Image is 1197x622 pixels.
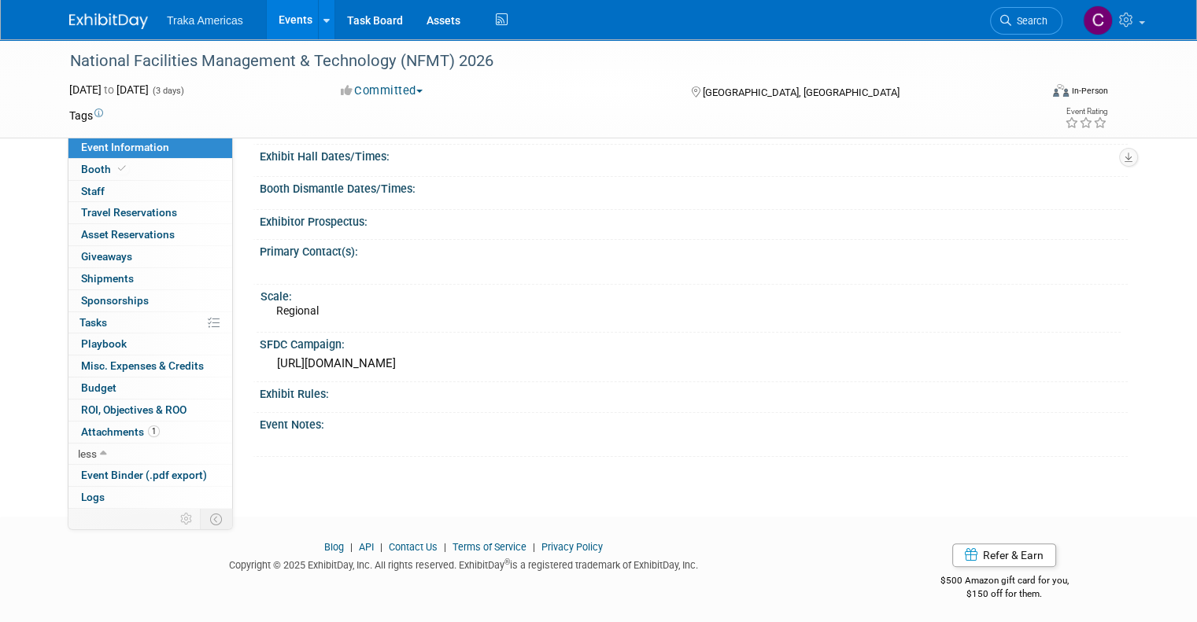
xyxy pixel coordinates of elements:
[260,145,1128,164] div: Exhibit Hall Dates/Times:
[990,7,1062,35] a: Search
[260,240,1128,259] div: Primary Contact(s):
[102,83,116,96] span: to
[881,587,1128,601] div: $150 off for them.
[81,228,175,241] span: Asset Reservations
[68,181,232,202] a: Staff
[68,246,232,267] a: Giveaways
[260,413,1128,432] div: Event Notes:
[81,250,132,263] span: Giveaways
[881,564,1128,600] div: $500 Amazon gift card for you,
[952,543,1056,567] a: Refer & Earn
[79,316,107,329] span: Tasks
[81,403,187,416] span: ROI, Objectives & ROO
[541,541,603,553] a: Privacy Policy
[68,421,232,443] a: Attachments1
[81,491,105,503] span: Logs
[260,333,1128,352] div: SFDC Campaign:
[81,163,129,175] span: Booth
[359,541,374,553] a: API
[69,554,857,572] div: Copyright © 2025 ExhibitDay, Inc. All rights reserved. ExhibitDay is a registered trademark of Ex...
[81,337,127,350] span: Playbook
[81,359,204,372] span: Misc. Expenses & Credits
[201,509,233,529] td: Toggle Event Tabs
[1083,6,1113,35] img: Christian Guzman
[78,447,97,460] span: less
[529,541,539,553] span: |
[68,355,232,377] a: Misc. Expenses & Credits
[276,304,319,317] span: Regional
[69,83,149,96] span: [DATE] [DATE]
[68,137,232,158] a: Event Information
[260,285,1121,304] div: Scale:
[68,268,232,289] a: Shipments
[346,541,357,553] span: |
[68,399,232,421] a: ROI, Objectives & ROO
[68,224,232,245] a: Asset Reservations
[703,86,900,98] span: [GEOGRAPHIC_DATA], [GEOGRAPHIC_DATA]
[68,487,232,508] a: Logs
[68,202,232,223] a: Travel Reservations
[68,159,232,180] a: Booth
[81,141,169,153] span: Event Information
[260,382,1128,402] div: Exhibit Rules:
[81,294,149,307] span: Sponsorships
[260,177,1128,197] div: Booth Dismantle Dates/Times:
[68,377,232,399] a: Budget
[151,86,184,96] span: (3 days)
[272,351,1116,376] div: [URL][DOMAIN_NAME]
[1065,108,1107,116] div: Event Rating
[1053,84,1069,97] img: Format-Inperson.png
[173,509,201,529] td: Personalize Event Tab Strip
[955,82,1108,105] div: Event Format
[68,312,232,333] a: Tasks
[81,469,207,481] span: Event Binder (.pdf export)
[69,108,103,123] td: Tags
[69,13,148,29] img: ExhibitDay
[376,541,386,553] span: |
[81,206,177,219] span: Travel Reservations
[260,210,1128,230] div: Exhibitor Prospectus:
[167,14,243,27] span: Traka Americas
[440,541,450,553] span: |
[65,47,1020,75] div: National Facilities Management & Technology (NFMT) 2026
[68,443,232,465] a: less
[335,83,429,99] button: Committed
[1011,15,1047,27] span: Search
[1071,85,1108,97] div: In-Person
[504,558,510,566] sup: ®
[68,465,232,486] a: Event Binder (.pdf export)
[81,381,116,394] span: Budget
[81,272,134,285] span: Shipments
[389,541,438,553] a: Contact Us
[81,425,160,438] span: Attachments
[68,333,232,355] a: Playbook
[148,425,160,437] span: 1
[453,541,526,553] a: Terms of Service
[81,185,105,197] span: Staff
[324,541,344,553] a: Blog
[68,290,232,311] a: Sponsorships
[118,164,126,173] i: Booth reservation complete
